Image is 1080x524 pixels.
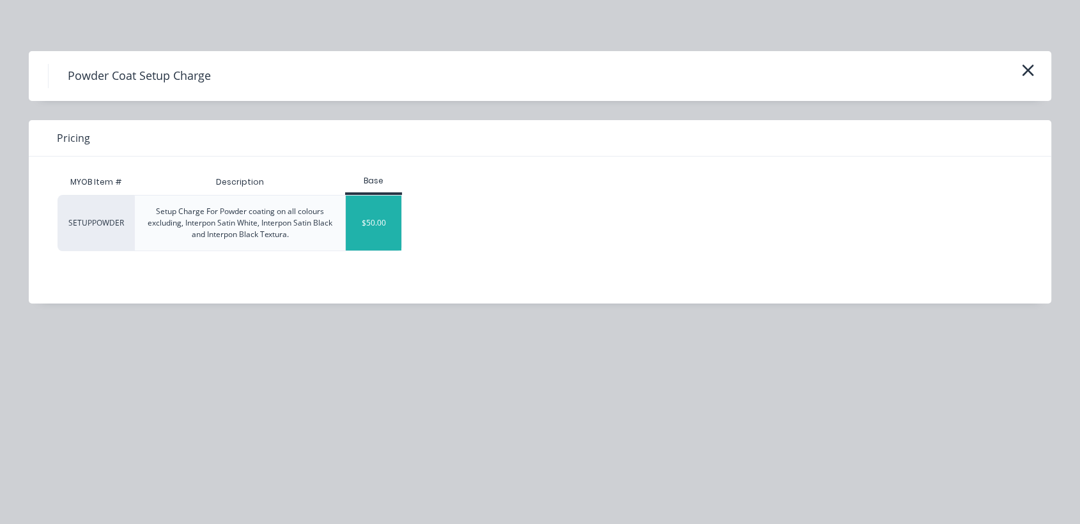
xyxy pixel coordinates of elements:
div: $50.00 [346,196,401,250]
div: MYOB Item # [58,169,134,195]
div: SETUPPOWDER [58,195,134,251]
span: Pricing [57,130,90,146]
h4: Powder Coat Setup Charge [48,64,230,88]
div: Description [206,166,274,198]
div: Setup Charge For Powder coating on all colours excluding, Interpon Satin White, Interpon Satin Bl... [145,206,335,240]
div: Base [345,175,402,187]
